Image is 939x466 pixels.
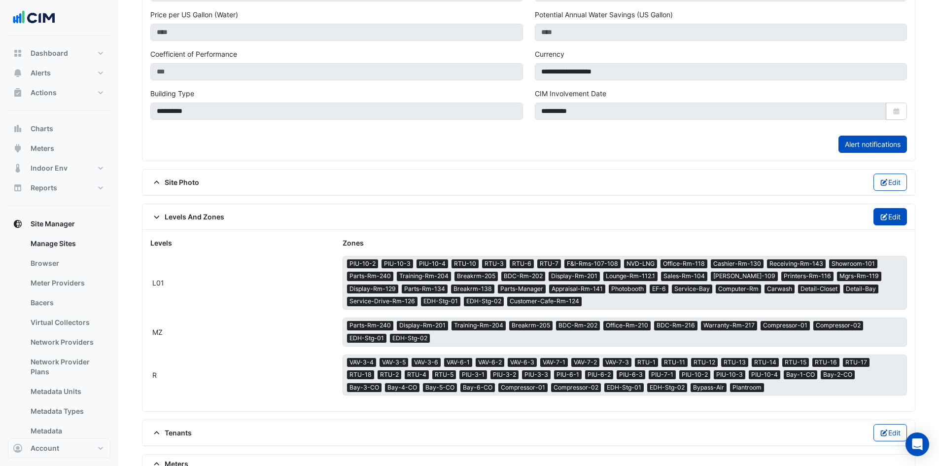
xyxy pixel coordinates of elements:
span: VAV-6-1 [444,358,472,367]
span: PIU-10-2 [347,259,378,268]
span: Display-Rm-201 [549,272,600,281]
app-icon: Charts [13,124,23,134]
span: Plantroom [730,383,764,392]
button: Edit [873,174,907,191]
span: Parts-Rm-240 [347,321,393,330]
span: Parts-Rm-134 [402,285,448,293]
a: Virtual Collectors [23,313,110,332]
app-icon: Dashboard [13,48,23,58]
span: Lounge-Rm-112.1 [603,272,658,281]
span: PIU-6-2 [585,370,613,379]
span: Showroom-101 [829,259,877,268]
span: Bay-1-CO [784,370,817,379]
span: EDH-Stg-02 [464,297,504,306]
span: RTU-13 [721,358,748,367]
button: Alerts [8,63,110,83]
span: RTU-5 [432,370,456,379]
label: Currency [535,49,564,59]
span: EDH-Stg-01 [421,297,460,306]
span: RTU-3 [482,259,506,268]
a: Alert notifications [838,136,907,153]
span: PIU-3-3 [522,370,551,379]
span: Breakrm-138 [451,285,494,293]
span: BDC-Rm-202 [556,321,600,330]
span: PIU-10-4 [749,370,780,379]
span: EDH-Stg-01 [604,383,644,392]
span: F&I-Rms-107-108 [564,259,621,268]
span: [PERSON_NAME]-109 [711,272,778,281]
span: EDH-Stg-02 [390,334,430,343]
button: Account [8,438,110,458]
span: Account [31,443,59,453]
span: Customer-Cafe-Rm-124 [507,297,582,306]
span: Display-Rm-201 [397,321,448,330]
span: RTU-6 [510,259,534,268]
span: VAV-6-3 [508,358,537,367]
span: Bypass-Air [691,383,727,392]
span: RTU-12 [691,358,718,367]
label: CIM Involvement Date [535,88,606,99]
span: Receiving-Rm-143 [767,259,826,268]
label: Price per US Gallon (Water) [150,9,238,20]
span: Dashboard [31,48,68,58]
img: Company Logo [12,8,56,28]
span: EDH-Stg-01 [347,334,386,343]
div: Levels [144,238,337,248]
span: Carwash [765,285,795,293]
span: RTU-4 [405,370,429,379]
span: NVD-LNG [624,259,657,268]
span: VAV-3-6 [412,358,441,367]
span: Compressor-01 [498,383,548,392]
span: RTU-7 [537,259,561,268]
span: R [152,371,157,379]
app-icon: Site Manager [13,219,23,229]
span: Site Manager [31,219,75,229]
span: RTU-14 [752,358,779,367]
span: Bay-5-CO [423,383,457,392]
span: Computer-Rm [716,285,761,293]
a: Manage Sites [23,234,110,253]
span: Compressor-01 [761,321,810,330]
span: VAV-3-5 [380,358,408,367]
span: Alerts [31,68,51,78]
span: RTU-2 [378,370,401,379]
a: Network Provider Plans [23,352,110,382]
button: Edit [873,424,907,441]
span: Meters [31,143,54,153]
span: Bay-3-CO [347,383,382,392]
span: Training-Rm-204 [397,272,451,281]
button: Actions [8,83,110,103]
span: Charts [31,124,53,134]
label: Coefficient of Performance [150,49,237,59]
span: Display-Rm-129 [347,285,398,293]
button: Charts [8,119,110,139]
span: Levels And Zones [150,212,224,222]
span: VAV-3-4 [347,358,376,367]
span: Bay-2-CO [821,370,855,379]
span: VAV-7-1 [540,358,568,367]
span: Indoor Env [31,163,68,173]
span: RTU-16 [812,358,839,367]
label: Potential Annual Water Savings (US Gallon) [535,9,673,20]
span: Bay-6-CO [460,383,495,392]
span: RTU-10 [452,259,479,268]
span: Parts-Rm-240 [347,272,393,281]
a: Metadata [23,421,110,441]
span: Parts-Manager [498,285,546,293]
app-icon: Alerts [13,68,23,78]
a: Metadata Types [23,401,110,421]
span: Cashier-Rm-130 [711,259,764,268]
span: BDC-Rm-216 [654,321,697,330]
span: RTU-11 [661,358,688,367]
span: Reports [31,183,57,193]
span: RTU-17 [843,358,869,367]
button: Meters [8,139,110,158]
span: RTU-18 [347,370,374,379]
span: PIU-6-1 [554,370,582,379]
button: Dashboard [8,43,110,63]
span: Photobooth [609,285,646,293]
div: Open Intercom Messenger [905,432,929,456]
span: Tenants [150,428,192,438]
span: Site Photo [150,177,199,187]
span: PIU-10-2 [679,370,710,379]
